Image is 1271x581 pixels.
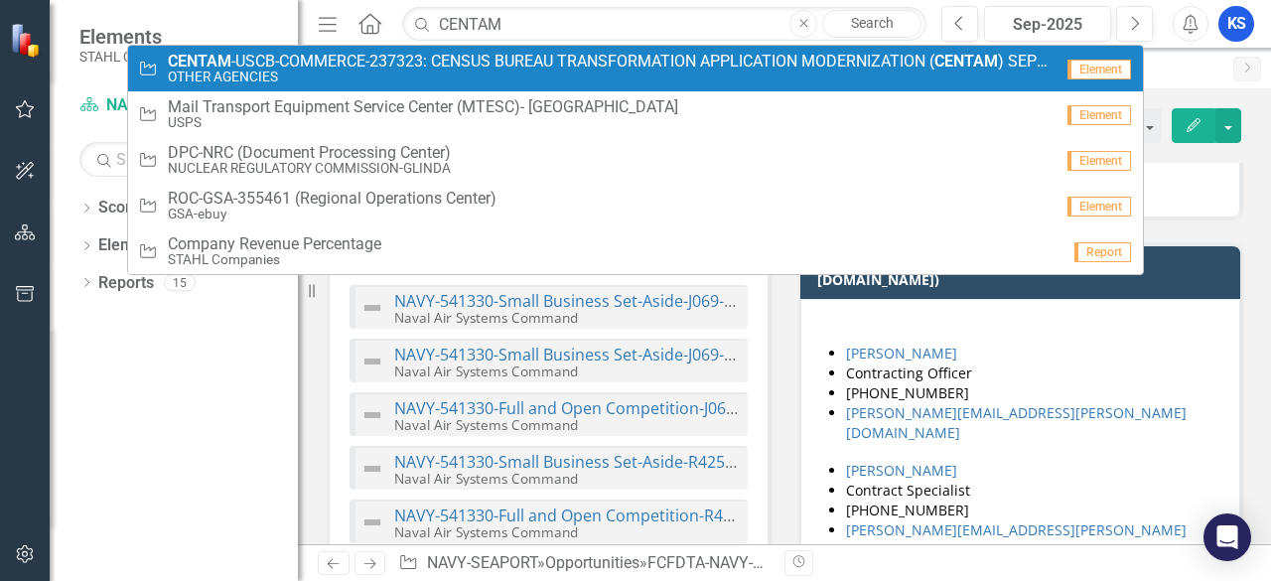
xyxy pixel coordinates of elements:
[817,256,1230,287] h3: BI:CO/COR Info (POC: [PERSON_NAME])([URL][DOMAIN_NAME])
[846,520,1187,559] a: [PERSON_NAME][EMAIL_ADDRESS][PERSON_NAME][DOMAIN_NAME]
[1067,105,1131,125] span: Element
[846,403,1187,442] a: [PERSON_NAME][EMAIL_ADDRESS][PERSON_NAME][DOMAIN_NAME]
[398,552,770,575] div: » »
[128,137,1143,183] a: DPC-NRC (Document Processing Center)NUCLEAR REGULATORY COMMISSION-GLINDAElement
[394,344,903,365] a: NAVY-541330-Small Business Set-Aside-J069-TBD-T0-N6134020C0035
[360,296,384,320] img: Not Defined
[394,397,917,419] a: NAVY-541330-Full and Open Competition-J069-TBD-T0-N6134022F0068
[822,10,921,38] a: Search
[168,252,381,267] small: STAHL Companies
[79,25,192,49] span: Elements
[991,13,1104,37] div: Sep-2025
[360,403,384,427] img: Not Defined
[846,363,1214,383] li: Contracting Officer
[1074,242,1131,262] span: Report
[984,6,1111,42] button: Sep-2025
[168,235,381,253] span: Company Revenue Percentage
[394,469,578,488] small: Naval Air Systems Command
[98,272,154,295] a: Reports
[846,383,1214,403] li: [PHONE_NUMBER]
[394,522,578,541] small: Naval Air Systems Command
[168,144,451,162] span: DPC-NRC (Document Processing Center)
[168,190,496,208] span: ROC-GSA-355461 (Regional Operations Center)
[168,98,678,116] span: Mail Transport Equipment Service Center (MTESC)- [GEOGRAPHIC_DATA]
[79,142,278,177] input: Search Below...
[394,308,578,327] small: Naval Air Systems Command
[934,52,998,71] strong: CENTAM
[846,461,957,480] a: [PERSON_NAME]
[1067,60,1131,79] span: Element
[846,481,1214,501] li: Contract Specialist
[168,53,1053,71] span: -USCB-COMMERCE-237323: CENSUS BUREAU TRANSFORMATION APPLICATION MODERNIZATION ( ) SEPTEMBER
[98,197,180,219] a: Scorecards
[394,451,911,473] a: NAVY-541330-Small Business Set-Aside-R425-TBD-T0-N0042119D0042
[128,183,1143,228] a: ROC-GSA-355461 (Regional Operations Center)GSA-ebuyElement
[1203,513,1251,561] div: Open Intercom Messenger
[1067,197,1131,217] span: Element
[427,553,537,572] a: NAVY-SEAPORT
[128,228,1143,274] a: Company Revenue PercentageSTAHL CompaniesReport
[1218,6,1254,42] button: KS
[168,70,1053,84] small: OTHER AGENCIES
[164,274,196,291] div: 15
[168,207,496,221] small: GSA-ebuy
[10,23,45,58] img: ClearPoint Strategy
[394,505,1020,526] a: NAVY-541330-Full and Open Competition-R425-TBD-T0-N00421-19-D-0066-Omnitech
[394,362,578,380] small: Naval Air Systems Command
[394,415,578,434] small: Naval Air Systems Command
[846,501,1214,520] li: [PHONE_NUMBER]
[168,115,678,130] small: USPS
[545,553,639,572] a: Opportunities
[1067,151,1131,171] span: Element
[360,457,384,481] img: Not Defined
[79,94,278,117] a: NAVY-SEAPORT
[168,161,451,176] small: NUCLEAR REGULATORY COMMISSION-GLINDA
[128,91,1143,137] a: Mail Transport Equipment Service Center (MTESC)- [GEOGRAPHIC_DATA]USPSElement
[128,46,1143,91] a: -USCB-COMMERCE-237323: CENSUS BUREAU TRANSFORMATION APPLICATION MODERNIZATION (CENTAM) SEPTEMBERO...
[846,344,957,363] a: [PERSON_NAME]
[360,350,384,373] img: Not Defined
[360,510,384,534] img: Not Defined
[402,7,926,42] input: Search ClearPoint...
[394,290,903,312] a: NAVY-541330-Small Business Set-Aside-J069-TBD-T0-N6134020C0015
[79,49,192,65] small: STAHL Companies
[98,234,165,257] a: Elements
